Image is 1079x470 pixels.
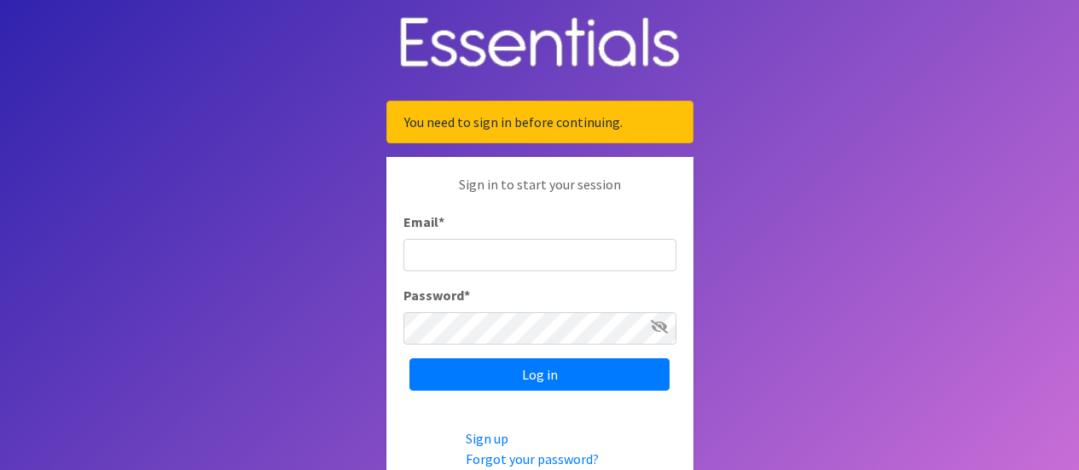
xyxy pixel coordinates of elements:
label: Password [403,285,470,305]
input: Log in [409,358,670,391]
abbr: required [464,287,470,304]
a: Forgot your password? [466,450,599,467]
a: Sign up [466,430,508,447]
div: You need to sign in before continuing. [386,101,693,143]
label: Email [403,212,444,232]
p: Sign in to start your session [403,174,676,212]
abbr: required [438,213,444,230]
